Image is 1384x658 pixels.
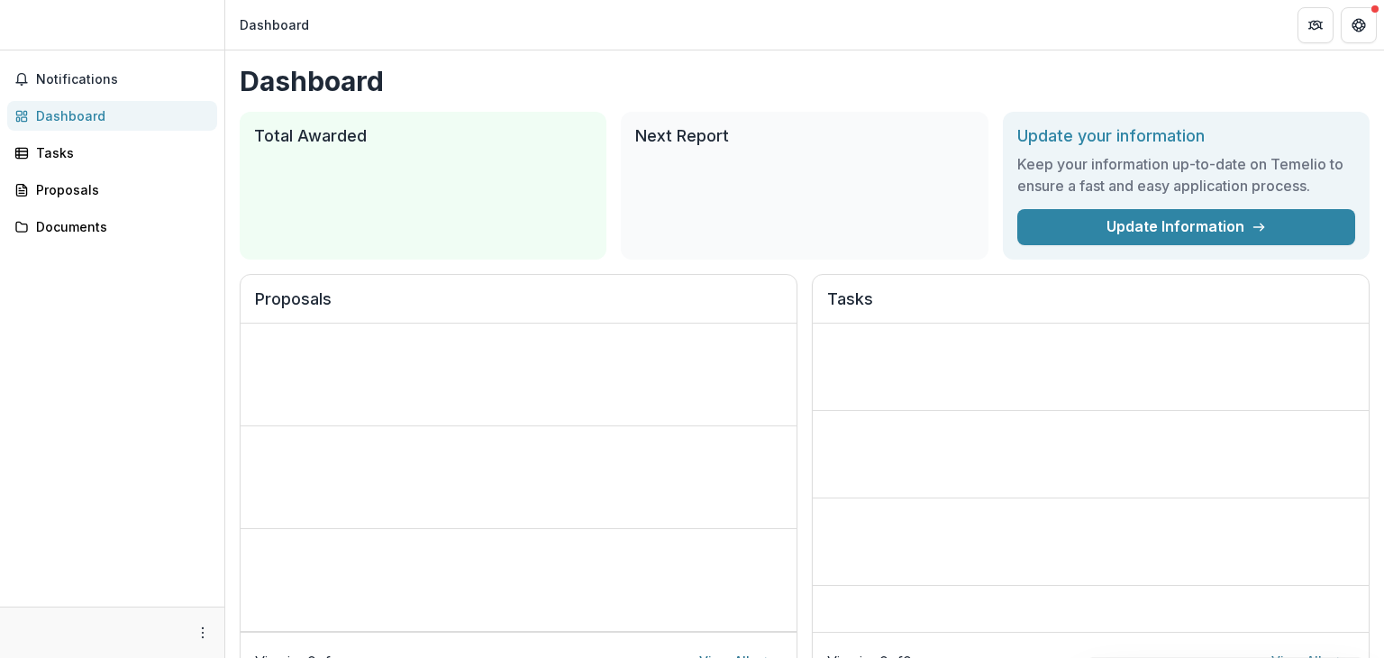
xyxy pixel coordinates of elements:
div: Tasks [36,143,203,162]
div: Dashboard [240,15,309,34]
button: Notifications [7,65,217,94]
a: Proposals [7,175,217,205]
nav: breadcrumb [232,12,316,38]
div: Dashboard [36,106,203,125]
h2: Tasks [827,289,1354,324]
button: Get Help [1341,7,1377,43]
h3: Keep your information up-to-date on Temelio to ensure a fast and easy application process. [1017,153,1355,196]
button: Partners [1297,7,1334,43]
div: Documents [36,217,203,236]
h2: Proposals [255,289,782,324]
h2: Total Awarded [254,126,592,146]
h2: Update your information [1017,126,1355,146]
button: More [192,622,214,644]
a: Dashboard [7,101,217,131]
div: Proposals [36,180,203,199]
a: Documents [7,212,217,242]
span: Notifications [36,72,210,87]
h2: Next Report [635,126,973,146]
h1: Dashboard [240,65,1370,97]
a: Update Information [1017,209,1355,245]
a: Tasks [7,138,217,168]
